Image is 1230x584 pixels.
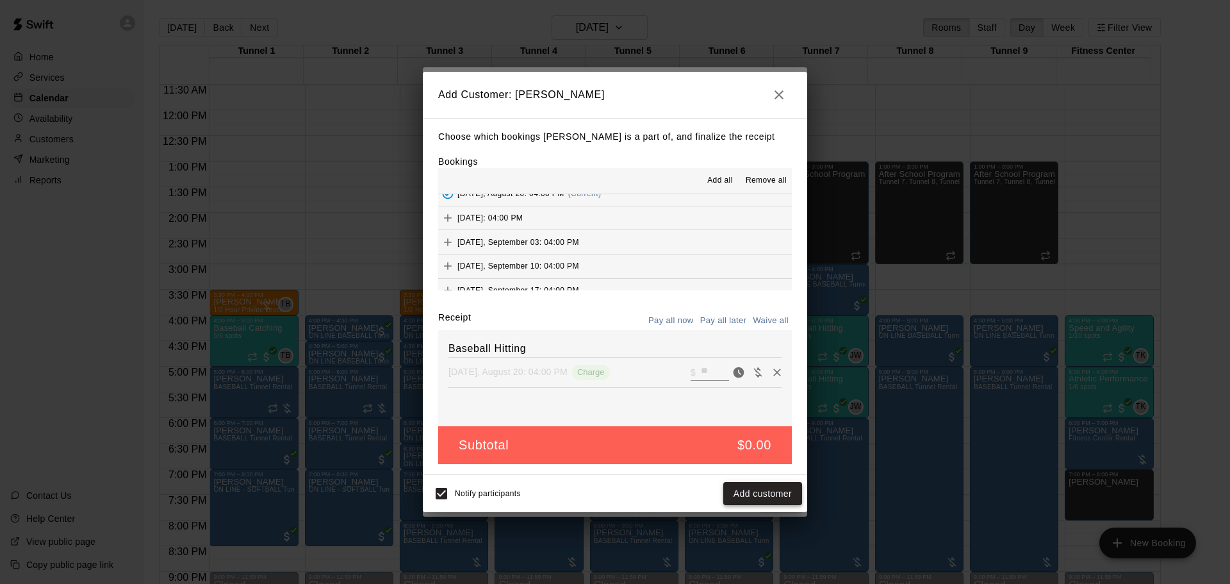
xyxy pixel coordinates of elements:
span: Remove all [746,174,787,187]
button: Pay all now [645,311,697,331]
label: Receipt [438,311,471,331]
button: Remove [767,363,787,382]
button: Add[DATE], September 17: 04:00 PM [438,279,792,303]
span: Add [438,285,457,295]
h5: $0.00 [737,437,771,454]
span: Pay now [729,366,748,377]
span: Add all [707,174,733,187]
button: Remove all [741,171,792,191]
span: Add [438,261,457,271]
button: Add[DATE], September 03: 04:00 PM [438,230,792,254]
span: [DATE], September 03: 04:00 PM [457,237,579,246]
span: Add [438,213,457,222]
span: [DATE], August 20: 04:00 PM [457,189,564,198]
button: Add all [700,171,741,191]
h2: Add Customer: [PERSON_NAME] [423,72,807,118]
h5: Subtotal [459,437,509,454]
p: $ [691,366,696,379]
span: [DATE], September 10: 04:00 PM [457,262,579,271]
span: [DATE]: 04:00 PM [457,213,523,222]
span: (Current) [568,189,602,198]
span: Waive payment [748,366,767,377]
button: Added - Collect Payment [438,184,457,203]
button: Add[DATE], September 10: 04:00 PM [438,254,792,278]
span: Notify participants [455,489,521,498]
span: [DATE], September 17: 04:00 PM [457,286,579,295]
button: Added - Collect Payment[DATE], August 20: 04:00 PM(Current) [438,182,792,206]
button: Add[DATE]: 04:00 PM [438,206,792,230]
button: Add customer [723,482,802,506]
button: Waive all [750,311,792,331]
button: Pay all later [697,311,750,331]
p: [DATE], August 20: 04:00 PM [448,365,568,378]
p: Choose which bookings [PERSON_NAME] is a part of, and finalize the receipt [438,129,792,145]
span: Add [438,237,457,246]
label: Bookings [438,156,478,167]
h6: Baseball Hitting [448,340,782,357]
